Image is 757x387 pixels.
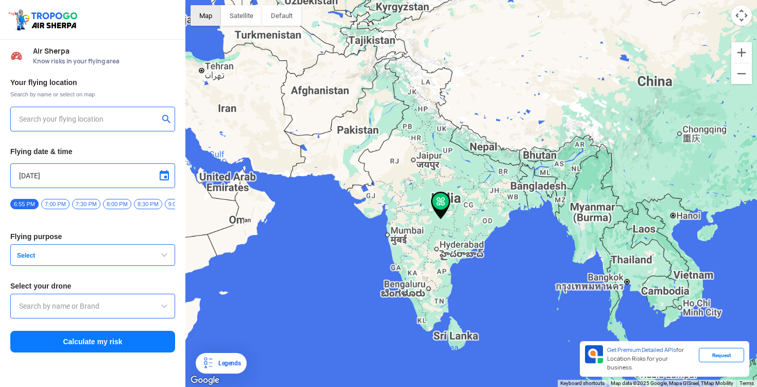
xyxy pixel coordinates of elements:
[19,113,159,125] input: Search your flying location
[603,345,699,373] div: for Location Risks for your business.
[731,42,752,63] button: Zoom in
[731,5,752,26] button: Map camera controls
[72,199,100,209] span: 7:30 PM
[41,199,70,209] span: 7:00 PM
[739,380,754,386] a: Terms
[731,63,752,84] button: Zoom out
[10,49,23,62] img: Risk Scores
[560,380,605,387] button: Keyboard shortcuts
[191,5,221,26] button: Show street map
[33,47,175,55] span: Air Sherpa
[103,199,131,209] span: 8:00 PM
[611,380,733,386] span: Map data ©2025 Google, Mapa GISrael, TMap Mobility
[13,251,142,260] span: Select
[221,5,262,26] button: Show satellite imagery
[188,374,222,387] a: Open this area in Google Maps (opens a new window)
[607,346,676,354] span: Get Premium Detailed APIs
[214,357,240,369] div: Legends
[10,282,175,290] h3: Select your drone
[19,300,166,312] input: Search by name or Brand
[10,233,175,240] h3: Flying purpose
[33,57,175,65] span: Know risks in your flying area
[134,199,162,209] span: 8:30 PM
[10,90,175,98] span: Search by name or select on map
[10,331,175,352] button: Calculate my risk
[165,199,193,209] span: 9:00 PM
[585,345,603,363] img: Premium APIs
[10,199,39,209] span: 6:55 PM
[699,348,744,362] div: Request
[8,8,81,31] img: ic_tgdronemaps.svg
[10,148,175,155] h3: Flying date & time
[202,357,214,369] img: Legends
[10,244,175,266] button: Select
[10,79,175,86] h3: Your flying location
[188,374,222,387] img: Google
[19,170,166,182] input: Select Date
